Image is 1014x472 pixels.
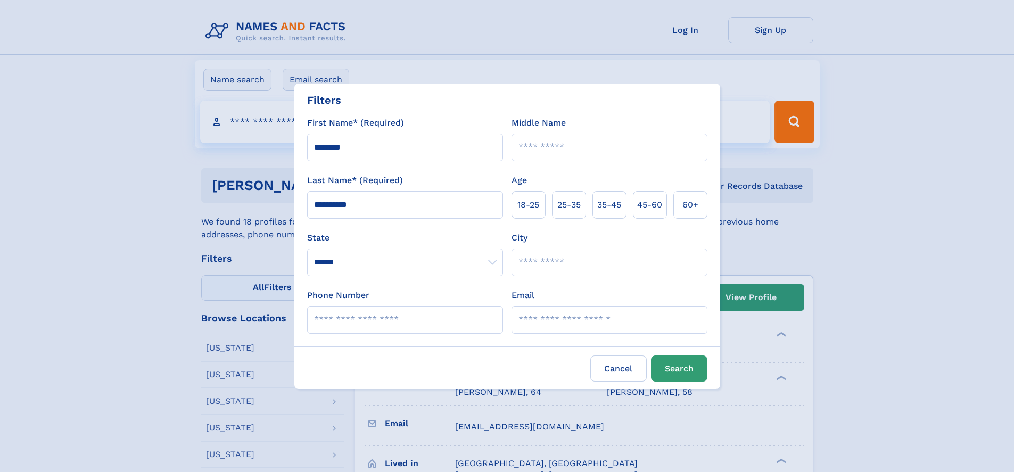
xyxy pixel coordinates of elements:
[307,117,404,129] label: First Name* (Required)
[307,174,403,187] label: Last Name* (Required)
[512,289,534,302] label: Email
[590,355,647,382] label: Cancel
[512,174,527,187] label: Age
[637,198,662,211] span: 45‑60
[307,289,369,302] label: Phone Number
[557,198,581,211] span: 25‑35
[682,198,698,211] span: 60+
[597,198,621,211] span: 35‑45
[517,198,539,211] span: 18‑25
[512,117,566,129] label: Middle Name
[651,355,707,382] button: Search
[307,231,503,244] label: State
[307,92,341,108] div: Filters
[512,231,527,244] label: City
